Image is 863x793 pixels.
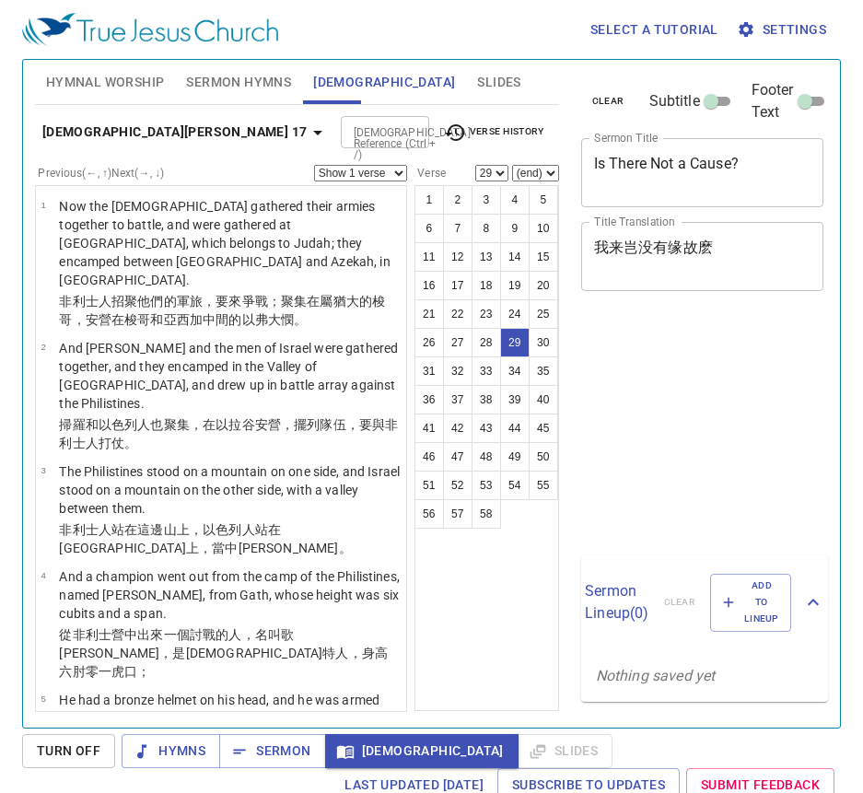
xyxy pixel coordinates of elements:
[414,185,444,215] button: 1
[59,292,401,329] p: 非利士人
[443,356,472,386] button: 32
[472,442,501,472] button: 48
[752,79,794,123] span: Footer Text
[500,328,530,357] button: 29
[22,734,115,768] button: Turn Off
[443,242,472,272] button: 12
[122,734,220,768] button: Hymns
[472,299,501,329] button: 23
[443,414,472,443] button: 42
[186,71,291,94] span: Sermon Hymns
[59,691,401,746] p: He had a bronze helmet on his head, and he was armed with a coat of mail, and the weight of the c...
[594,239,811,274] textarea: 我来岂没有缘故麽
[41,694,45,704] span: 5
[500,185,530,215] button: 4
[529,471,558,500] button: 55
[443,299,472,329] button: 22
[59,522,351,555] wh6430: 站在
[472,271,501,300] button: 18
[500,471,530,500] button: 54
[472,471,501,500] button: 53
[414,271,444,300] button: 16
[414,242,444,272] button: 11
[73,312,308,327] wh7755: ，安營
[500,271,530,300] button: 19
[38,168,164,179] label: Previous (←, ↑) Next (→, ↓)
[59,520,401,557] p: 非利士人
[529,185,558,215] button: 5
[59,627,388,679] wh8034: 歌[PERSON_NAME]
[186,541,352,555] wh2022: 上，當中[PERSON_NAME]
[529,299,558,329] button: 25
[150,312,307,327] wh7755: 和亞西加
[137,664,150,679] wh2239: ；
[99,436,137,450] wh6430: 打仗
[35,115,337,149] button: [DEMOGRAPHIC_DATA][PERSON_NAME] 17
[529,242,558,272] button: 15
[46,71,165,94] span: Hymnal Worship
[59,627,388,679] wh1143: ，名叫
[313,71,455,94] span: [DEMOGRAPHIC_DATA]
[443,385,472,414] button: 37
[585,580,648,624] p: Sermon Lineup ( 0 )
[73,664,151,679] wh8337: 肘
[443,214,472,243] button: 7
[41,200,45,210] span: 1
[444,122,543,144] span: Verse History
[590,18,718,41] span: Select a tutorial
[59,522,351,555] wh5975: 這邊山
[414,356,444,386] button: 31
[472,242,501,272] button: 13
[529,328,558,357] button: 30
[346,122,394,143] input: Type Bible Reference
[59,294,385,327] wh622: 他們的軍旅
[500,242,530,272] button: 14
[325,734,519,768] button: [DEMOGRAPHIC_DATA]
[59,627,388,679] wh3318: 一個討戰的人
[500,414,530,443] button: 44
[111,312,307,327] wh2583: 在梭哥
[443,185,472,215] button: 2
[500,385,530,414] button: 39
[500,214,530,243] button: 9
[59,417,398,450] wh376: 也聚集
[41,465,45,475] span: 3
[234,740,310,763] span: Sermon
[443,499,472,529] button: 57
[414,328,444,357] button: 26
[433,119,554,146] button: Verse History
[443,442,472,472] button: 47
[414,414,444,443] button: 41
[42,121,308,144] b: [DEMOGRAPHIC_DATA][PERSON_NAME] 17
[472,214,501,243] button: 8
[500,356,530,386] button: 34
[500,442,530,472] button: 49
[22,13,278,46] img: True Jesus Church
[500,299,530,329] button: 24
[59,417,398,450] wh7586: 和以色列
[529,385,558,414] button: 40
[472,185,501,215] button: 3
[581,555,828,650] div: Sermon Lineup(0)clearAdd to Lineup
[529,214,558,243] button: 10
[59,417,398,450] wh622: ，在以拉
[722,577,779,628] span: Add to Lineup
[59,646,388,679] wh1555: ，是[DEMOGRAPHIC_DATA]特人
[86,664,151,679] wh520: 零一虎口
[37,740,100,763] span: Turn Off
[41,570,45,580] span: 4
[649,90,700,112] span: Subtitle
[59,627,388,679] wh4264: 中出來
[414,214,444,243] button: 6
[124,436,137,450] wh4421: 。
[443,471,472,500] button: 52
[472,356,501,386] button: 33
[340,740,504,763] span: [DEMOGRAPHIC_DATA]
[733,13,834,47] button: Settings
[477,71,520,94] span: Slides
[443,328,472,357] button: 27
[472,414,501,443] button: 43
[219,734,325,768] button: Sermon
[59,294,385,327] wh6430: 招聚
[59,462,401,518] p: The Philistines stood on a mountain on one side, and Israel stood on a mountain on the other side...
